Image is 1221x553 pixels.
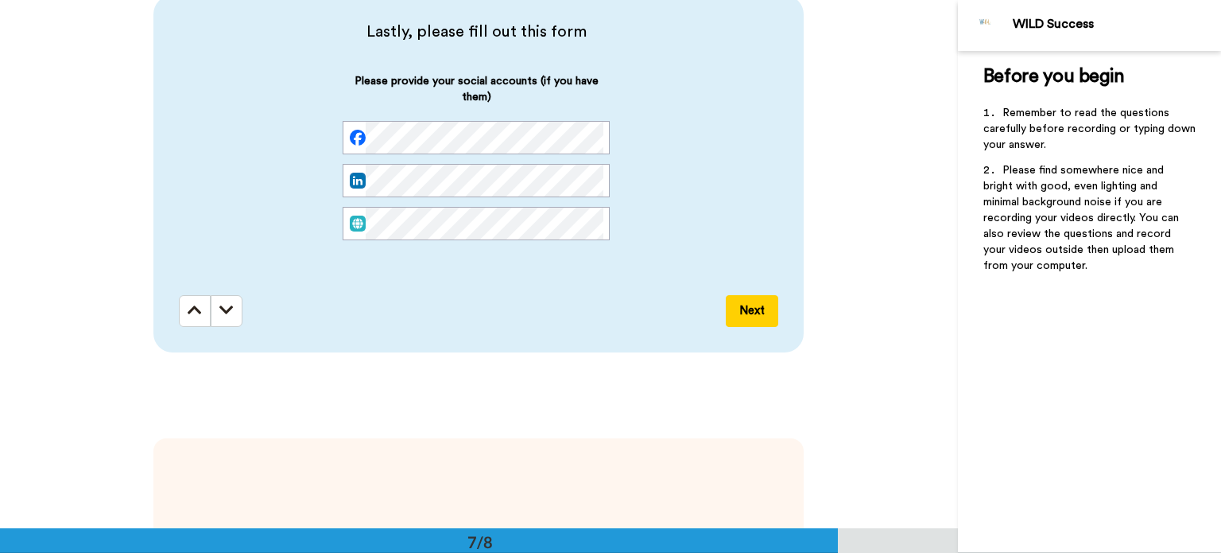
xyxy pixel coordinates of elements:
[343,73,610,121] span: Please provide your social accounts (if you have them)
[726,295,778,327] button: Next
[442,531,518,553] div: 7/8
[179,21,773,43] span: Lastly, please fill out this form
[1013,17,1220,32] div: WILD Success
[350,130,366,146] img: facebook.svg
[983,165,1182,271] span: Please find somewhere nice and bright with good, even lighting and minimal background noise if yo...
[967,6,1005,45] img: Profile Image
[350,216,366,232] img: web.svg
[350,173,366,189] img: linked-in.png
[983,67,1124,86] span: Before you begin
[983,107,1199,150] span: Remember to read the questions carefully before recording or typing down your answer.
